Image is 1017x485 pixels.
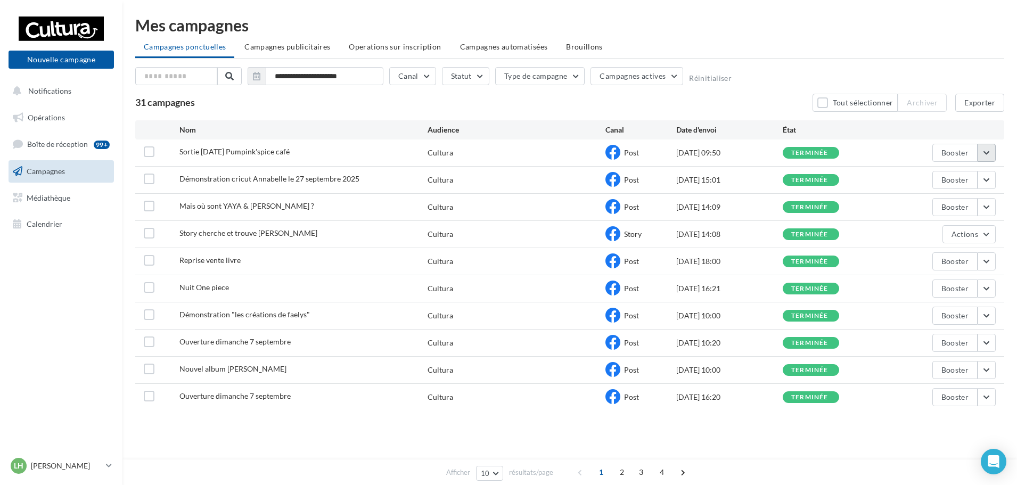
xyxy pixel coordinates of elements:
div: terminée [791,340,829,347]
span: Story [624,229,642,239]
div: terminée [791,367,829,374]
div: terminée [791,313,829,319]
button: Réinitialiser [689,74,732,83]
span: Reprise vente livre [179,256,241,265]
span: Post [624,338,639,347]
span: Post [624,202,639,211]
button: Exporter [955,94,1004,112]
span: Calendrier [27,219,62,228]
span: Notifications [28,86,71,95]
div: Canal [605,125,676,135]
span: Actions [952,229,978,239]
button: Booster [932,252,978,270]
span: Post [624,175,639,184]
div: Open Intercom Messenger [981,449,1006,474]
span: Démonstration "les créations de faelys" [179,310,310,319]
span: Campagnes [27,167,65,176]
span: Post [624,365,639,374]
span: Nuit One piece [179,283,229,292]
button: Booster [932,171,978,189]
span: résultats/page [509,467,553,478]
a: LH [PERSON_NAME] [9,456,114,476]
div: Cultura [428,229,453,240]
span: Campagnes automatisées [460,42,548,51]
span: Boîte de réception [27,139,88,149]
span: Médiathèque [27,193,70,202]
button: Campagnes actives [590,67,683,85]
div: Nom [179,125,428,135]
button: Type de campagne [495,67,585,85]
div: [DATE] 10:00 [676,310,783,321]
span: Opérations [28,113,65,122]
button: 10 [476,466,503,481]
div: Cultura [428,256,453,267]
button: Booster [932,388,978,406]
button: Archiver [898,94,947,112]
span: Démonstration cricut Annabelle le 27 septembre 2025 [179,174,359,183]
div: Date d'envoi [676,125,783,135]
button: Booster [932,198,978,216]
span: 3 [633,464,650,481]
div: [DATE] 14:09 [676,202,783,212]
div: [DATE] 16:20 [676,392,783,402]
div: [DATE] 10:20 [676,338,783,348]
button: Tout sélectionner [813,94,898,112]
span: 10 [481,469,490,478]
div: terminée [791,150,829,157]
div: 99+ [94,141,110,149]
div: Cultura [428,202,453,212]
div: [DATE] 15:01 [676,175,783,185]
button: Statut [442,67,489,85]
span: Post [624,311,639,320]
button: Nouvelle campagne [9,51,114,69]
p: [PERSON_NAME] [31,461,102,471]
span: 2 [613,464,630,481]
span: 4 [653,464,670,481]
span: Post [624,257,639,266]
div: terminée [791,231,829,238]
div: Cultura [428,392,453,402]
span: Mais où sont YAYA & BOBO ? [179,201,314,210]
span: Story cherche et trouve Andrew Knapp [179,228,317,237]
button: Booster [932,280,978,298]
span: LH [14,461,23,471]
div: [DATE] 18:00 [676,256,783,267]
span: Post [624,392,639,401]
span: Campagnes actives [600,71,666,80]
div: Audience [428,125,605,135]
div: Cultura [428,365,453,375]
button: Booster [932,307,978,325]
span: 31 campagnes [135,96,195,108]
div: Cultura [428,338,453,348]
div: Cultura [428,310,453,321]
span: Afficher [446,467,470,478]
span: Campagnes publicitaires [244,42,330,51]
a: Médiathèque [6,187,116,209]
span: Post [624,148,639,157]
span: Post [624,284,639,293]
span: Operations sur inscription [349,42,441,51]
div: [DATE] 14:08 [676,229,783,240]
div: Cultura [428,147,453,158]
span: Ouverture dimanche 7 septembre [179,391,291,400]
span: Sortie 24/09/2025 Pumpink'spice café [179,147,290,156]
button: Notifications [6,80,112,102]
div: [DATE] 16:21 [676,283,783,294]
div: Cultura [428,175,453,185]
div: terminée [791,394,829,401]
button: Actions [942,225,996,243]
div: terminée [791,177,829,184]
span: Nouvel album Sabrina Carpenter [179,364,286,373]
span: Ouverture dimanche 7 septembre [179,337,291,346]
div: terminée [791,204,829,211]
div: Mes campagnes [135,17,1004,33]
a: Campagnes [6,160,116,183]
div: État [783,125,889,135]
div: terminée [791,258,829,265]
div: [DATE] 09:50 [676,147,783,158]
button: Booster [932,144,978,162]
div: terminée [791,285,829,292]
button: Booster [932,334,978,352]
a: Opérations [6,106,116,129]
button: Booster [932,361,978,379]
